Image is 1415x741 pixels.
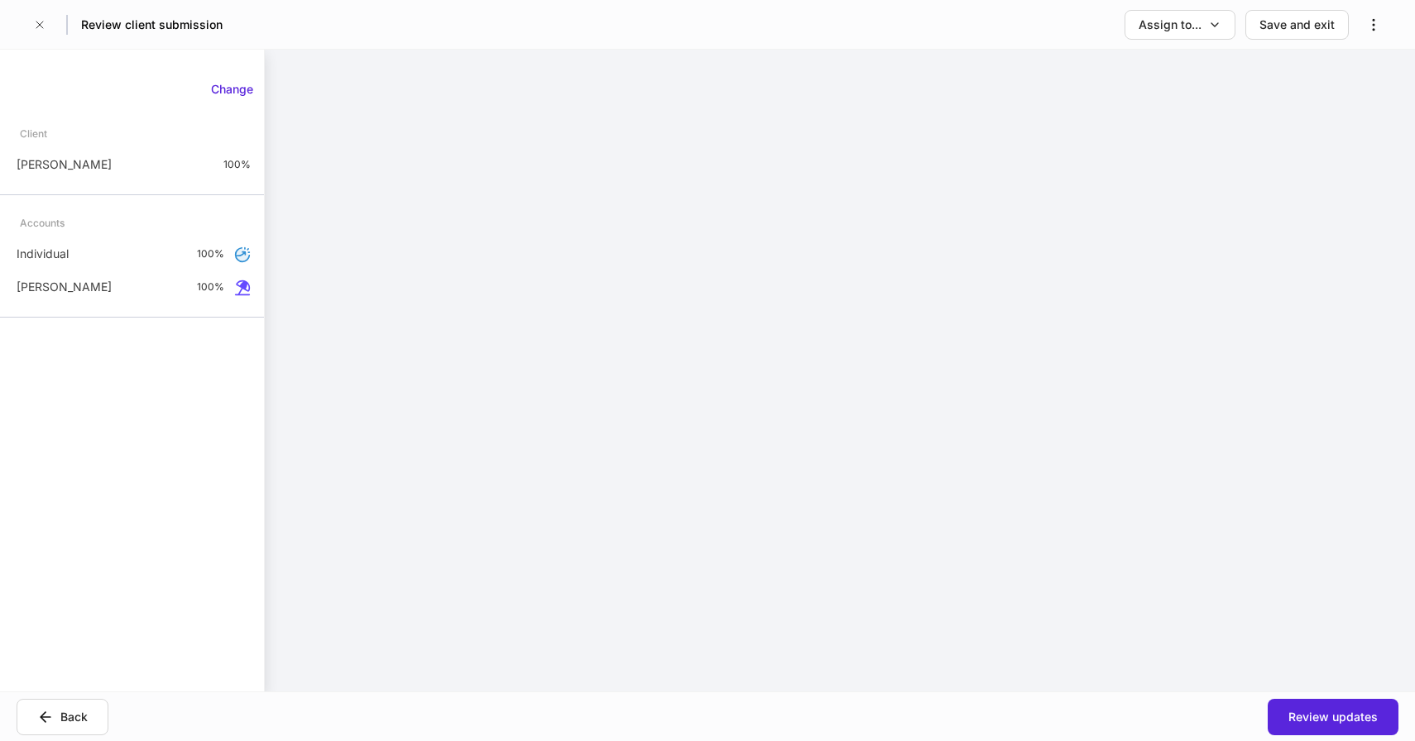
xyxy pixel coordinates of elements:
p: 100% [197,280,224,294]
p: 100% [197,247,224,261]
div: Assign to... [1139,17,1202,33]
button: Save and exit [1245,10,1349,40]
button: Assign to... [1125,10,1235,40]
div: Accounts [20,208,65,237]
button: Review updates [1268,699,1398,735]
p: [PERSON_NAME] [17,279,112,295]
div: Change [211,81,253,98]
button: Change [200,76,264,103]
p: [PERSON_NAME] [17,156,112,173]
div: Review updates [1288,709,1378,725]
div: Back [60,709,88,725]
button: Back [17,699,108,735]
div: Save and exit [1259,17,1335,33]
h5: Review client submission [81,17,223,33]
div: Client [20,119,47,148]
p: 100% [223,158,251,171]
p: Individual [17,246,69,262]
